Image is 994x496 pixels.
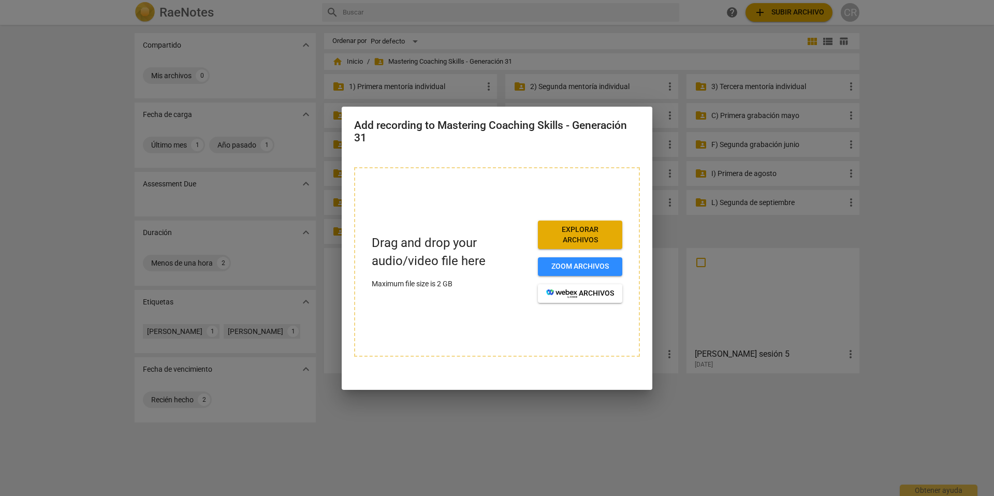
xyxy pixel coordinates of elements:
[372,279,530,289] p: Maximum file size is 2 GB
[546,225,614,245] span: Explorar archivos
[538,221,622,249] button: Explorar archivos
[546,261,614,272] span: Zoom archivos
[372,234,530,270] p: Drag and drop your audio/video file here
[354,119,640,144] h2: Add recording to Mastering Coaching Skills - Generación 31
[546,288,614,299] span: archivos
[538,257,622,276] button: Zoom archivos
[538,284,622,303] button: archivos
